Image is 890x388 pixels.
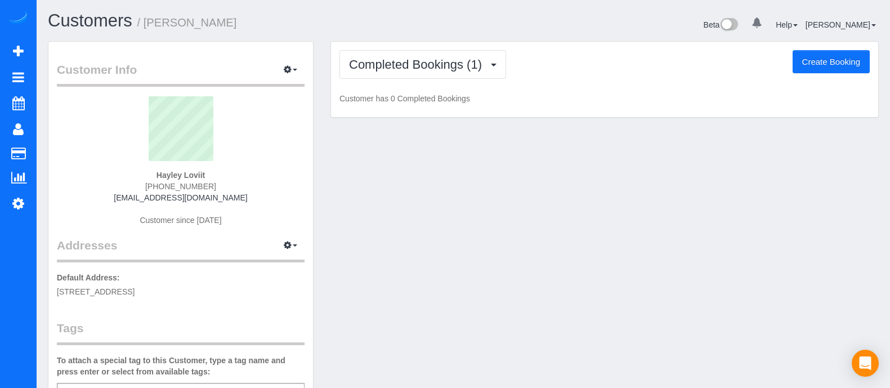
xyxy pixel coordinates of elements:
[704,20,739,29] a: Beta
[57,355,305,377] label: To attach a special tag to this Customer, type a tag name and press enter or select from availabl...
[145,182,216,191] span: [PHONE_NUMBER]
[114,193,247,202] a: [EMAIL_ADDRESS][DOMAIN_NAME]
[57,272,120,283] label: Default Address:
[137,16,237,29] small: / [PERSON_NAME]
[776,20,798,29] a: Help
[140,216,221,225] span: Customer since [DATE]
[57,61,305,87] legend: Customer Info
[852,350,879,377] div: Open Intercom Messenger
[57,287,135,296] span: [STREET_ADDRESS]
[806,20,876,29] a: [PERSON_NAME]
[57,320,305,345] legend: Tags
[156,171,205,180] strong: Hayley Loviit
[48,11,132,30] a: Customers
[339,93,870,104] p: Customer has 0 Completed Bookings
[793,50,870,74] button: Create Booking
[7,11,29,27] img: Automaid Logo
[719,18,738,33] img: New interface
[349,57,488,72] span: Completed Bookings (1)
[339,50,506,79] button: Completed Bookings (1)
